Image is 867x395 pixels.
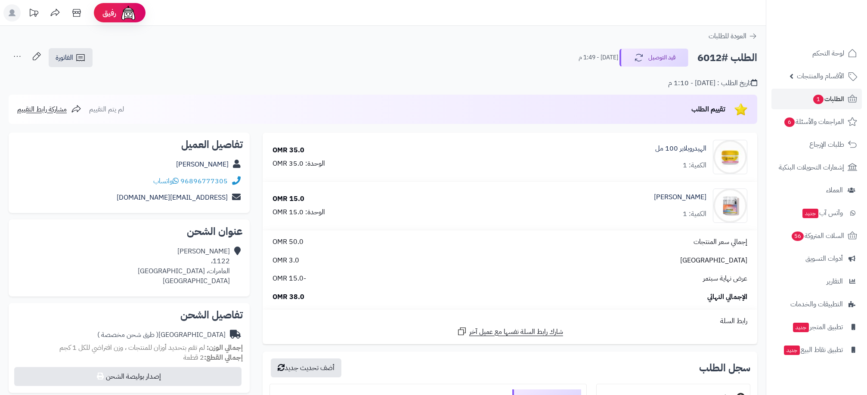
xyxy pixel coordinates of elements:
[15,310,243,320] h2: تفاصيل الشحن
[655,144,706,154] a: الهيدروبلابر 100 مل
[97,330,158,340] span: ( طرق شحن مخصصة )
[707,292,747,302] span: الإجمالي النهائي
[771,203,862,223] a: وآتس آبجديد
[713,188,747,223] img: 1739577768-cm4q2rj8k0e1p01klabvk8x78_retinol_2-90x90.png
[827,275,843,287] span: التقارير
[579,53,618,62] small: [DATE] - 1:49 م
[779,161,844,173] span: إشعارات التحويلات البنكية
[771,134,862,155] a: طلبات الإرجاع
[783,344,843,356] span: تطبيق نقاط البيع
[771,111,862,132] a: المراجعات والأسئلة6
[17,104,81,114] a: مشاركة رابط التقييم
[272,194,304,204] div: 15.0 OMR
[15,226,243,237] h2: عنوان الشحن
[771,271,862,292] a: التقارير
[802,209,818,218] span: جديد
[771,248,862,269] a: أدوات التسويق
[709,31,746,41] span: العودة للطلبات
[204,352,243,363] strong: إجمالي القطع:
[17,104,67,114] span: مشاركة رابط التقييم
[153,176,179,186] a: واتساب
[771,294,862,315] a: التطبيقات والخدمات
[771,180,862,201] a: العملاء
[792,321,843,333] span: تطبيق المتجر
[680,256,747,265] span: [GEOGRAPHIC_DATA]
[272,159,325,169] div: الوحدة: 35.0 OMR
[784,117,795,127] span: 6
[812,93,844,105] span: الطلبات
[805,253,843,265] span: أدوات التسويق
[266,316,754,326] div: رابط السلة
[138,247,230,286] div: [PERSON_NAME] 1122، العامرات، [GEOGRAPHIC_DATA] [GEOGRAPHIC_DATA]
[802,207,843,219] span: وآتس آب
[469,327,563,337] span: شارك رابط السلة نفسها مع عميل آخر
[808,20,859,38] img: logo-2.png
[457,326,563,337] a: شارك رابط السلة نفسها مع عميل آخر
[771,225,862,246] a: السلات المتروكة56
[14,367,242,386] button: إصدار بوليصة الشحن
[703,274,747,284] span: عرض نهاية سبتمر
[59,343,205,353] span: لم تقم بتحديد أوزان للمنتجات ، وزن افتراضي للكل 1 كجم
[694,237,747,247] span: إجمالي سعر المنتجات
[683,209,706,219] div: الكمية: 1
[117,192,228,203] a: [EMAIL_ADDRESS][DOMAIN_NAME]
[813,95,824,104] span: 1
[771,157,862,178] a: إشعارات التحويلات البنكية
[771,317,862,337] a: تطبيق المتجرجديد
[771,43,862,64] a: لوحة التحكم
[713,140,747,174] img: 1739576658-cm5o7h3k200cz01n3d88igawy_HYDROBALAPER_w-90x90.jpg
[89,104,124,114] span: لم يتم التقييم
[809,139,844,151] span: طلبات الإرجاع
[272,145,304,155] div: 35.0 OMR
[790,298,843,310] span: التطبيقات والخدمات
[697,49,757,67] h2: الطلب #6012
[683,160,706,170] div: الكمية: 1
[15,139,243,150] h2: تفاصيل العميل
[23,4,44,24] a: تحديثات المنصة
[120,4,137,22] img: ai-face.png
[272,274,306,284] span: -15.0 OMR
[771,89,862,109] a: الطلبات1
[619,49,688,67] button: قيد التوصيل
[97,330,226,340] div: [GEOGRAPHIC_DATA]
[797,70,844,82] span: الأقسام والمنتجات
[783,116,844,128] span: المراجعات والأسئلة
[176,159,229,170] a: [PERSON_NAME]
[771,339,862,360] a: تطبيق نقاط البيعجديد
[49,48,93,67] a: الفاتورة
[668,78,757,88] div: تاريخ الطلب : [DATE] - 1:10 م
[654,192,706,202] a: [PERSON_NAME]
[699,363,750,373] h3: سجل الطلب
[207,343,243,353] strong: إجمالي الوزن:
[183,352,243,363] small: 2 قطعة
[272,237,303,247] span: 50.0 OMR
[180,176,228,186] a: 96896777305
[272,256,299,265] span: 3.0 OMR
[826,184,843,196] span: العملاء
[272,207,325,217] div: الوحدة: 15.0 OMR
[791,230,844,242] span: السلات المتروكة
[691,104,725,114] span: تقييم الطلب
[793,323,809,332] span: جديد
[812,47,844,59] span: لوحة التحكم
[784,346,800,355] span: جديد
[272,292,304,302] span: 38.0 OMR
[102,8,116,18] span: رفيق
[271,358,341,377] button: أضف تحديث جديد
[792,231,804,241] span: 56
[56,52,73,63] span: الفاتورة
[709,31,757,41] a: العودة للطلبات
